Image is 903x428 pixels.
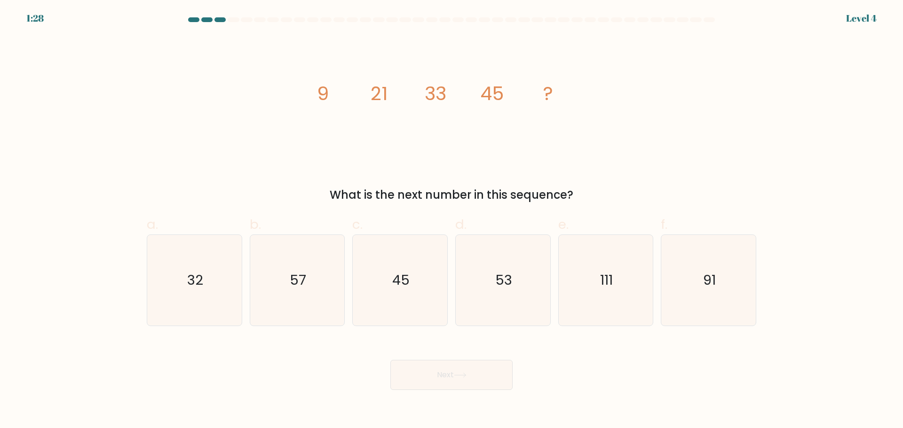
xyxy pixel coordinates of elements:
text: 57 [290,271,306,289]
text: 91 [703,271,716,289]
tspan: 45 [480,80,504,107]
span: a. [147,215,158,233]
tspan: ? [544,80,554,107]
text: 32 [187,271,203,289]
div: 1:28 [26,11,44,25]
text: 111 [600,271,613,289]
span: c. [352,215,363,233]
div: Level 4 [846,11,877,25]
text: 45 [392,271,410,289]
span: e. [558,215,569,233]
tspan: 9 [317,80,329,107]
tspan: 21 [371,80,388,107]
div: What is the next number in this sequence? [152,187,751,203]
span: b. [250,215,261,233]
span: d. [455,215,467,233]
span: f. [661,215,667,233]
tspan: 33 [425,80,446,107]
text: 53 [495,271,512,289]
button: Next [390,360,513,390]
